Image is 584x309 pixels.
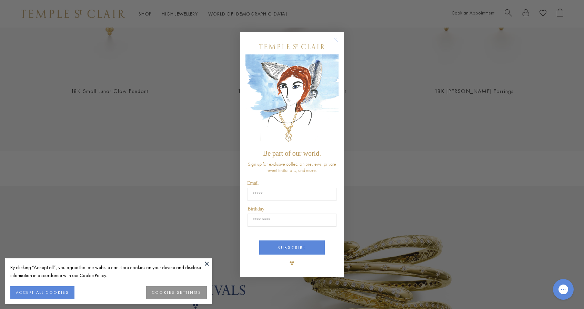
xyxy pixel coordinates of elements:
[263,150,321,157] span: Be part of our world.
[550,277,577,302] iframe: Gorgias live chat messenger
[245,54,339,146] img: c4a9eb12-d91a-4d4a-8ee0-386386f4f338.jpeg
[248,161,336,173] span: Sign up for exclusive collection previews, private event invitations, and more.
[248,206,264,212] span: Birthday
[335,39,343,48] button: Close dialog
[285,256,299,270] img: TSC
[10,286,74,299] button: ACCEPT ALL COOKIES
[146,286,207,299] button: COOKIES SETTINGS
[10,264,207,279] div: By clicking “Accept all”, you agree that our website can store cookies on your device and disclos...
[259,44,325,49] img: Temple St. Clair
[247,181,259,186] span: Email
[248,188,336,201] input: Email
[259,240,325,255] button: SUBSCRIBE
